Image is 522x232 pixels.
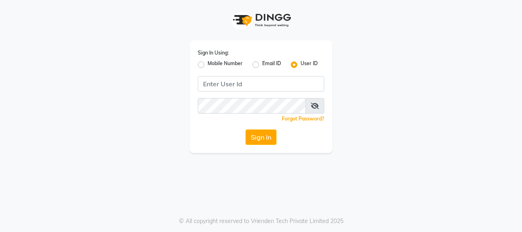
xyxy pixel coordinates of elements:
button: Sign In [246,129,276,145]
input: Username [198,98,306,114]
label: User ID [301,60,318,70]
label: Sign In Using: [198,49,229,57]
input: Username [198,76,324,92]
a: Forgot Password? [282,116,324,122]
img: logo1.svg [228,8,294,32]
label: Mobile Number [208,60,243,70]
label: Email ID [262,60,281,70]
